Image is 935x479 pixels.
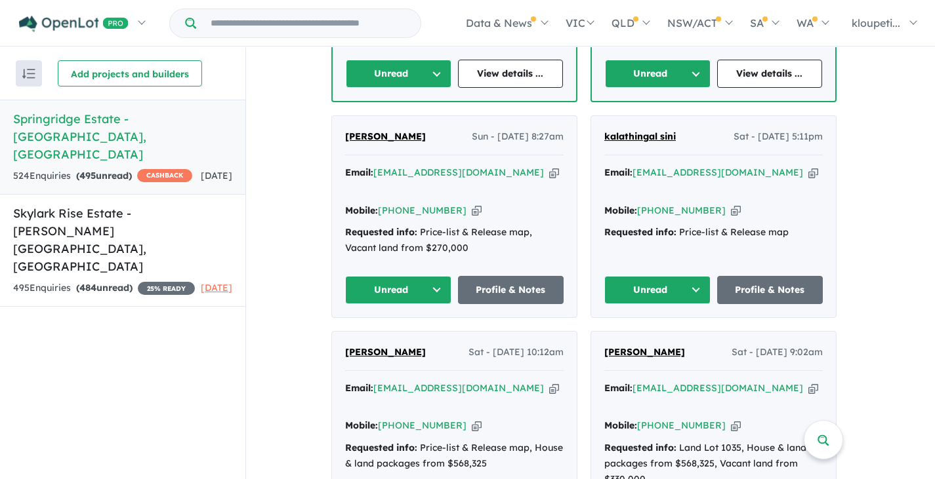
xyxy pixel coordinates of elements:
strong: Email: [345,166,373,178]
span: [DATE] [201,170,232,182]
span: kloupeti... [852,16,900,29]
button: Copy [731,419,741,432]
strong: Mobile: [604,419,637,431]
a: View details ... [717,60,823,88]
strong: Requested info: [604,442,676,453]
button: Unread [605,60,711,88]
img: sort.svg [22,69,35,79]
strong: ( unread) [76,282,133,294]
span: 484 [79,282,96,294]
span: [PERSON_NAME] [345,130,426,142]
div: 524 Enquir ies [13,168,192,184]
div: Price-list & Release map [604,225,823,240]
strong: Email: [604,382,633,394]
button: Copy [808,381,818,395]
button: Add projects and builders [58,60,202,86]
span: [PERSON_NAME] [345,346,426,358]
a: kalathingal sini [604,129,676,145]
button: Unread [346,60,451,88]
button: Copy [549,381,559,395]
strong: Email: [345,382,373,394]
strong: Email: [604,166,633,178]
span: [DATE] [201,282,232,294]
span: kalathingal sini [604,130,676,142]
a: [EMAIL_ADDRESS][DOMAIN_NAME] [373,166,544,178]
a: [PERSON_NAME] [345,129,426,145]
button: Copy [549,166,559,180]
div: Price-list & Release map, House & land packages from $568,325 [345,440,564,472]
a: [PHONE_NUMBER] [378,419,467,431]
a: View details ... [458,60,564,88]
a: [PERSON_NAME] [604,345,685,360]
img: Openlot PRO Logo White [19,16,129,32]
div: 495 Enquir ies [13,280,195,296]
span: 25 % READY [138,282,195,295]
button: Copy [472,419,482,432]
a: [EMAIL_ADDRESS][DOMAIN_NAME] [633,166,803,178]
a: Profile & Notes [458,276,564,304]
a: [EMAIL_ADDRESS][DOMAIN_NAME] [633,382,803,394]
strong: Requested info: [345,226,417,238]
a: [PHONE_NUMBER] [637,204,726,216]
span: [PERSON_NAME] [604,346,685,358]
a: [PERSON_NAME] [345,345,426,360]
button: Copy [472,204,482,218]
a: Profile & Notes [717,276,823,304]
div: Price-list & Release map, Vacant land from $270,000 [345,225,564,256]
strong: ( unread) [76,170,132,182]
a: [PHONE_NUMBER] [637,419,726,431]
strong: Mobile: [604,204,637,216]
span: 495 [79,170,96,182]
a: [PHONE_NUMBER] [378,204,467,216]
strong: Mobile: [345,419,378,431]
strong: Requested info: [345,442,417,453]
button: Unread [345,276,451,304]
button: Unread [604,276,711,304]
a: [EMAIL_ADDRESS][DOMAIN_NAME] [373,382,544,394]
button: Copy [731,204,741,218]
button: Copy [808,166,818,180]
strong: Mobile: [345,204,378,216]
span: Sun - [DATE] 8:27am [472,129,564,145]
input: Try estate name, suburb, builder or developer [199,9,418,37]
span: Sat - [DATE] 5:11pm [734,129,823,145]
h5: Springridge Estate - [GEOGRAPHIC_DATA] , [GEOGRAPHIC_DATA] [13,110,232,163]
h5: Skylark Rise Estate - [PERSON_NAME][GEOGRAPHIC_DATA] , [GEOGRAPHIC_DATA] [13,204,232,275]
span: CASHBACK [137,169,192,182]
span: Sat - [DATE] 10:12am [468,345,564,360]
span: Sat - [DATE] 9:02am [732,345,823,360]
strong: Requested info: [604,226,676,238]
